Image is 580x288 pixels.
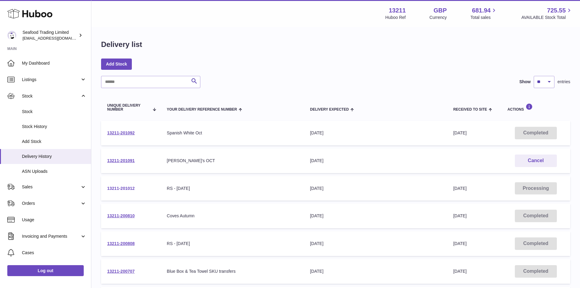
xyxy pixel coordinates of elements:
[470,15,497,20] span: Total sales
[453,213,467,218] span: [DATE]
[521,15,573,20] span: AVAILABLE Stock Total
[453,241,467,246] span: [DATE]
[7,265,84,276] a: Log out
[167,158,298,164] div: [PERSON_NAME]'s OCT
[470,6,497,20] a: 681.94 Total sales
[453,108,487,112] span: Received to Site
[22,250,86,256] span: Cases
[22,109,86,115] span: Stock
[167,268,298,274] div: Blue Box & Tea Towel SKU transfers
[521,6,573,20] a: 725.55 AVAILABLE Stock Total
[472,6,490,15] span: 681.94
[453,130,467,135] span: [DATE]
[107,269,135,274] a: 13211-200707
[310,213,441,219] div: [DATE]
[515,155,557,167] button: Cancel
[107,241,135,246] a: 13211-200808
[22,77,80,83] span: Listings
[107,158,135,163] a: 13211-201091
[453,269,467,274] span: [DATE]
[22,124,86,130] span: Stock History
[22,93,80,99] span: Stock
[167,213,298,219] div: Coves Autumn
[385,15,406,20] div: Huboo Ref
[101,59,132,69] a: Add Stock
[310,268,441,274] div: [DATE]
[22,233,80,239] span: Invoicing and Payments
[22,169,86,174] span: ASN Uploads
[547,6,566,15] span: 725.55
[519,79,531,85] label: Show
[107,213,135,218] a: 13211-200810
[22,139,86,144] span: Add Stock
[107,130,135,135] a: 13211-201092
[434,6,447,15] strong: GBP
[310,158,441,164] div: [DATE]
[22,201,80,206] span: Orders
[22,184,80,190] span: Sales
[101,40,142,49] h1: Delivery list
[430,15,447,20] div: Currency
[310,186,441,191] div: [DATE]
[23,30,77,41] div: Seafood Trading Limited
[22,60,86,66] span: My Dashboard
[167,130,298,136] div: Spanish White Oct
[310,241,441,247] div: [DATE]
[557,79,570,85] span: entries
[310,130,441,136] div: [DATE]
[167,241,298,247] div: RS - [DATE]
[23,36,90,41] span: [EMAIL_ADDRESS][DOMAIN_NAME]
[389,6,406,15] strong: 13211
[310,108,349,112] span: Delivery Expected
[508,103,564,112] div: Actions
[453,186,467,191] span: [DATE]
[107,104,149,112] span: Unique Delivery Number
[167,108,237,112] span: Your Delivery Reference Number
[167,186,298,191] div: RS - [DATE]
[107,186,135,191] a: 13211-201012
[22,154,86,159] span: Delivery History
[22,217,86,223] span: Usage
[7,31,16,40] img: online@rickstein.com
